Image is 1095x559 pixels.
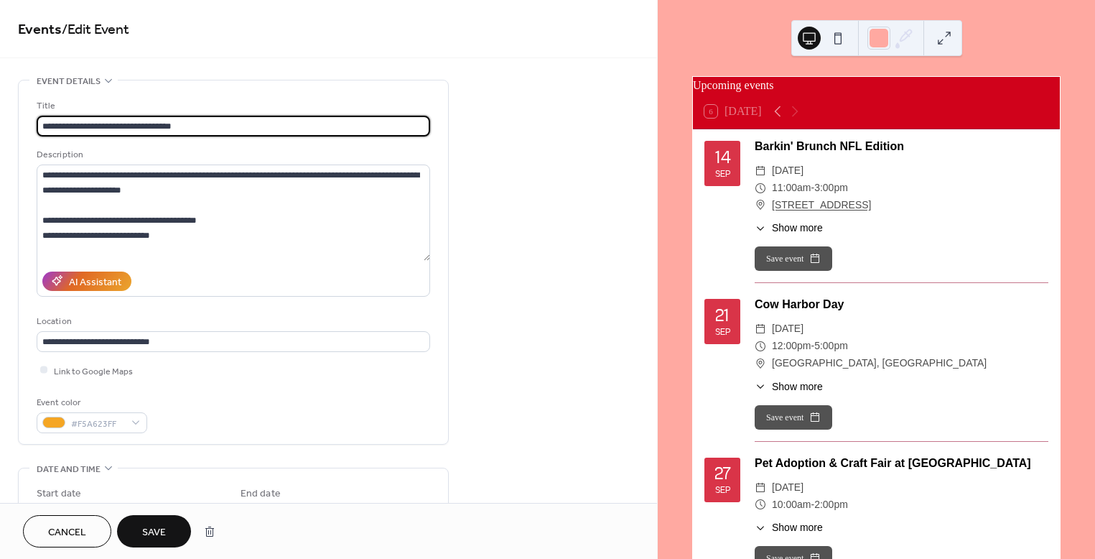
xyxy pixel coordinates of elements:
span: 11:00am [772,180,811,197]
span: 3:00pm [814,180,848,197]
div: Sep [715,328,730,337]
span: / Edit Event [62,16,129,44]
span: Show more [772,520,823,535]
span: Cancel [48,525,86,540]
span: Date and time [37,462,101,477]
div: ​ [755,520,766,535]
span: Event details [37,74,101,89]
span: - [811,338,814,355]
div: End date [241,486,281,502]
div: ​ [755,180,766,197]
button: Save event [755,246,832,271]
div: 14 [715,149,730,167]
span: Save [142,525,166,540]
div: ​ [755,379,766,394]
div: Sep [715,486,730,495]
span: Link to Google Maps [54,364,133,379]
a: Events [18,16,62,44]
button: Save [117,515,191,548]
span: [GEOGRAPHIC_DATA], [GEOGRAPHIC_DATA] [772,355,987,372]
span: 2:00pm [814,496,848,514]
div: Pet Adoption & Craft Fair at [GEOGRAPHIC_DATA] [755,455,1048,472]
div: Description [37,147,427,162]
span: Show more [772,379,823,394]
span: [DATE] [772,162,803,180]
div: Barkin' Brunch NFL Edition [755,138,1048,155]
div: Title [37,98,427,114]
button: AI Assistant [42,272,131,291]
button: Cancel [23,515,111,548]
div: ​ [755,338,766,355]
div: 21 [715,307,730,325]
span: - [811,496,814,514]
div: Location [37,314,427,329]
div: Cow Harbor Day [755,296,1048,313]
span: - [811,180,814,197]
div: Start date [37,486,81,502]
span: Show more [772,221,823,236]
span: 5:00pm [814,338,848,355]
div: ​ [755,496,766,514]
button: ​Show more [755,520,823,535]
div: Sep [715,170,730,179]
div: ​ [755,162,766,180]
span: 12:00pm [772,338,811,355]
div: Event color [37,395,144,410]
div: ​ [755,197,766,214]
button: Save event [755,405,832,430]
div: Upcoming events [693,77,1060,94]
div: ​ [755,221,766,236]
button: ​Show more [755,379,823,394]
button: ​Show more [755,221,823,236]
div: 27 [714,465,730,483]
span: #F5A623FF [71,416,124,431]
div: ​ [755,479,766,496]
span: 10:00am [772,496,811,514]
span: [DATE] [772,479,803,496]
span: [DATE] [772,320,803,338]
div: ​ [755,320,766,338]
div: ​ [755,355,766,372]
a: [STREET_ADDRESS] [772,197,871,214]
div: AI Assistant [69,274,121,290]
